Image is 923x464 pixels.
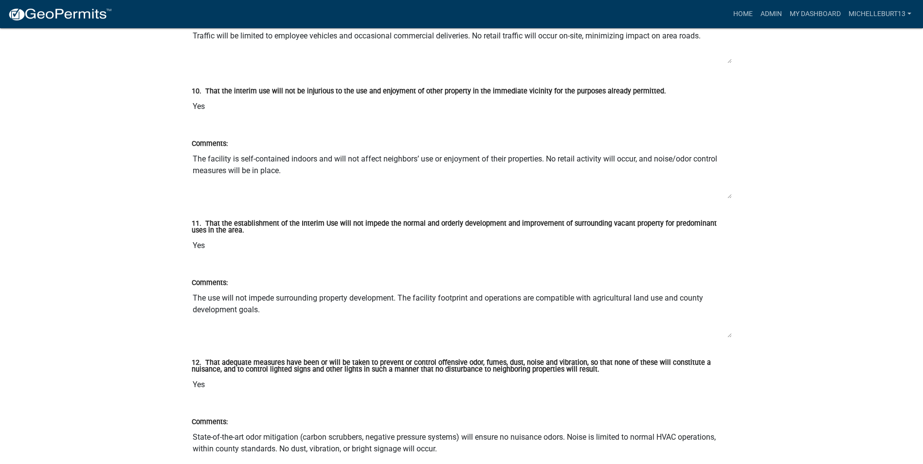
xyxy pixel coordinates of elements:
[192,419,228,426] label: Comments:
[757,5,786,23] a: Admin
[192,280,228,286] label: Comments:
[786,5,845,23] a: My Dashboard
[192,149,732,199] textarea: The facility is self-contained indoors and will not affect neighbors’ use or enjoyment of their p...
[192,88,666,95] label: 10. That the interim use will not be injurious to the use and enjoyment of other property in the ...
[192,359,732,374] label: 12. That adequate measures have been or will be taken to prevent or control offensive odor, fumes...
[192,141,228,147] label: Comments:
[845,5,915,23] a: michelleburt13
[192,288,732,338] textarea: The use will not impede surrounding property development. The facility footprint and operations a...
[192,220,732,234] label: 11. That the establishment of the Interim Use will not impede the normal and orderly development ...
[192,26,732,64] textarea: Traffic will be limited to employee vehicles and occasional commercial deliveries. No retail traf...
[729,5,757,23] a: Home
